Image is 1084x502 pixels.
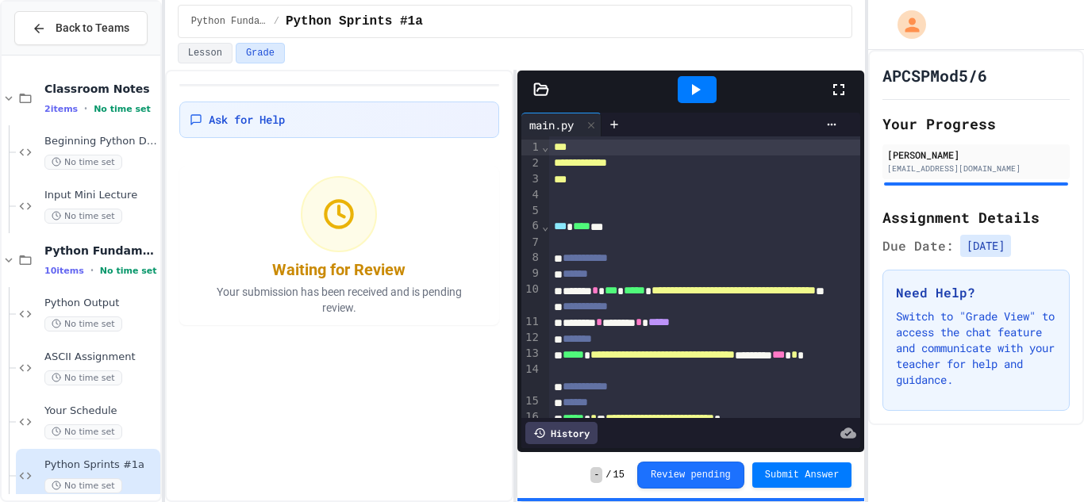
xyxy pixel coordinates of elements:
span: No time set [44,316,122,331]
div: My Account [881,6,930,43]
span: No time set [100,266,157,276]
span: No time set [44,478,122,493]
span: / [605,469,611,481]
span: Your Schedule [44,404,157,418]
div: 13 [521,346,541,362]
span: Input Mini Lecture [44,189,157,202]
div: 12 [521,330,541,346]
span: 10 items [44,266,84,276]
span: Fold line [541,220,549,232]
h2: Assignment Details [882,206,1070,228]
h2: Your Progress [882,113,1070,135]
div: 4 [521,187,541,203]
h3: Need Help? [896,283,1056,302]
div: main.py [521,113,602,136]
h1: APCSPMod5/6 [882,64,987,86]
div: 7 [521,235,541,251]
button: Review pending [637,462,744,489]
button: Grade [236,43,285,63]
div: 8 [521,250,541,266]
p: Your submission has been received and is pending review. [196,284,482,316]
span: No time set [44,155,122,170]
span: Python Output [44,297,157,310]
span: Classroom Notes [44,82,157,96]
div: 15 [521,393,541,409]
span: Ask for Help [209,112,285,128]
p: Switch to "Grade View" to access the chat feature and communicate with your teacher for help and ... [896,308,1056,388]
span: No time set [94,104,151,114]
span: Fold line [541,140,549,153]
span: - [590,467,602,483]
span: 15 [613,469,625,481]
span: / [274,15,279,28]
div: 14 [521,362,541,393]
div: 6 [521,218,541,234]
span: Back to Teams [56,20,129,36]
span: • [84,102,87,115]
div: Waiting for Review [272,259,406,281]
span: No time set [44,370,122,385]
span: 2 items [44,104,78,114]
div: 10 [521,282,541,313]
span: Due Date: [882,236,954,255]
button: Submit Answer [752,462,852,488]
button: Lesson [178,43,233,63]
span: Python Sprints #1a [44,458,157,472]
span: Python Fundamentals [44,243,157,258]
span: ASCII Assignment [44,351,157,364]
div: 5 [521,203,541,219]
div: 11 [521,314,541,330]
div: History [525,422,598,444]
div: [EMAIL_ADDRESS][DOMAIN_NAME] [887,163,1065,174]
div: [PERSON_NAME] [887,148,1065,162]
div: main.py [521,117,582,133]
span: No time set [44,209,122,224]
button: Back to Teams [14,11,148,45]
span: • [90,264,94,277]
span: Submit Answer [765,469,840,481]
span: Python Sprints #1a [286,12,423,31]
span: No time set [44,424,122,439]
div: 9 [521,266,541,282]
div: 16 [521,409,541,425]
span: Beginning Python Demo [44,135,157,148]
div: 2 [521,155,541,171]
div: 3 [521,171,541,187]
span: Python Fundamentals [191,15,267,28]
span: [DATE] [960,235,1011,257]
div: 1 [521,140,541,155]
